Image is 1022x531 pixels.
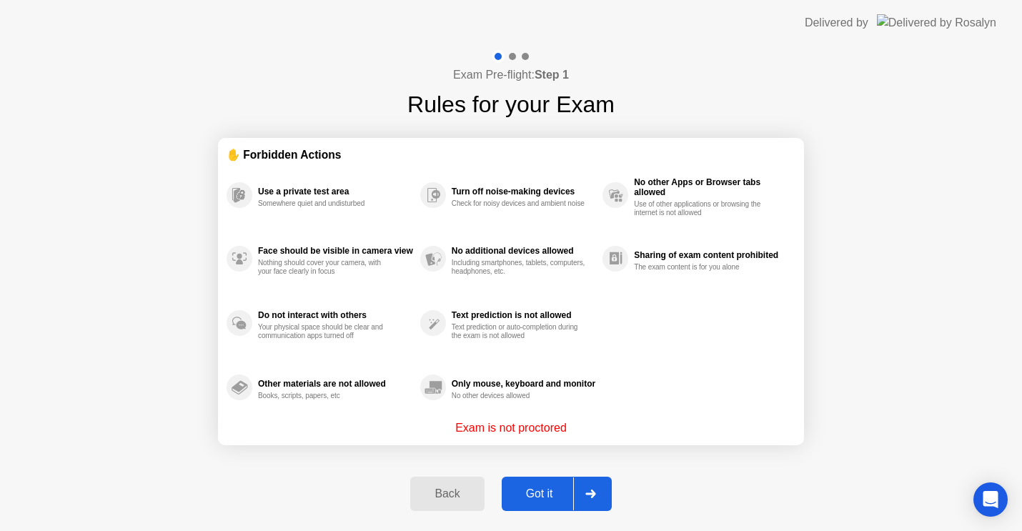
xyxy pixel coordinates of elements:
button: Got it [502,477,612,511]
div: Do not interact with others [258,310,413,320]
h1: Rules for your Exam [407,87,615,121]
div: Back [415,487,480,500]
div: Your physical space should be clear and communication apps turned off [258,323,393,340]
div: Turn off noise-making devices [452,187,595,197]
div: Books, scripts, papers, etc [258,392,393,400]
img: Delivered by Rosalyn [877,14,996,31]
b: Step 1 [535,69,569,81]
div: Including smartphones, tablets, computers, headphones, etc. [452,259,587,276]
div: No additional devices allowed [452,246,595,256]
div: No other devices allowed [452,392,587,400]
div: Text prediction is not allowed [452,310,595,320]
div: The exam content is for you alone [634,263,769,272]
div: Open Intercom Messenger [973,482,1008,517]
div: Nothing should cover your camera, with your face clearly in focus [258,259,393,276]
div: No other Apps or Browser tabs allowed [634,177,788,197]
div: ✋ Forbidden Actions [227,147,795,163]
div: Text prediction or auto-completion during the exam is not allowed [452,323,587,340]
div: Use of other applications or browsing the internet is not allowed [634,200,769,217]
div: Got it [506,487,573,500]
div: Only mouse, keyboard and monitor [452,379,595,389]
button: Back [410,477,484,511]
div: Delivered by [805,14,868,31]
p: Exam is not proctored [455,420,567,437]
div: Face should be visible in camera view [258,246,413,256]
div: Use a private test area [258,187,413,197]
div: Other materials are not allowed [258,379,413,389]
div: Check for noisy devices and ambient noise [452,199,587,208]
div: Somewhere quiet and undisturbed [258,199,393,208]
div: Sharing of exam content prohibited [634,250,788,260]
h4: Exam Pre-flight: [453,66,569,84]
